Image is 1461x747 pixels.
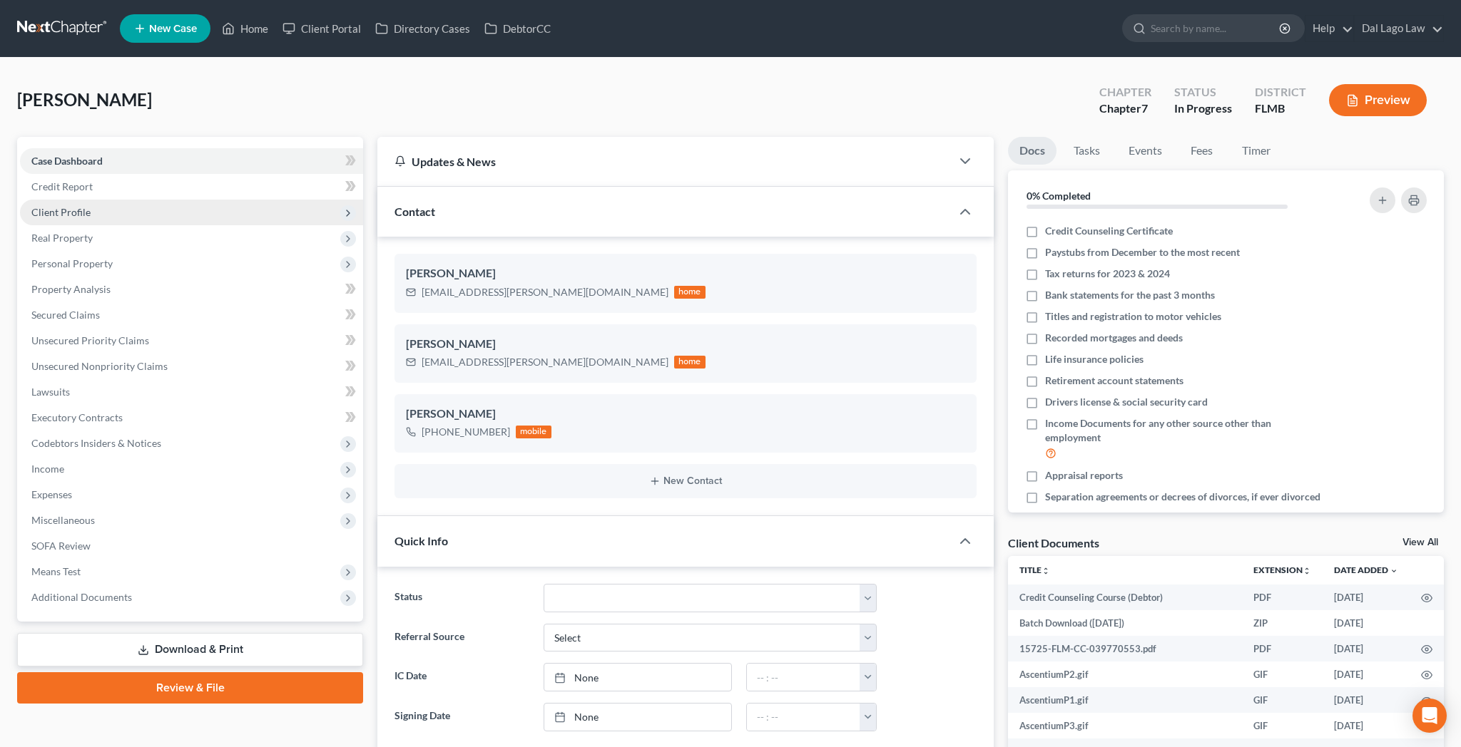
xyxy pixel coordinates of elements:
[1042,567,1050,575] i: unfold_more
[1242,584,1323,610] td: PDF
[747,704,860,731] input: -- : --
[20,379,363,405] a: Lawsuits
[1008,636,1242,661] td: 15725-FLM-CC-039770553.pdf
[31,386,70,398] span: Lawsuits
[406,265,965,282] div: [PERSON_NAME]
[20,302,363,328] a: Secured Claims
[1242,687,1323,713] td: GIF
[1242,661,1323,687] td: GIF
[1323,636,1410,661] td: [DATE]
[1062,137,1111,165] a: Tasks
[1045,490,1320,504] span: Separation agreements or decrees of divorces, if ever divorced
[1305,16,1353,41] a: Help
[387,663,536,691] label: IC Date
[31,180,93,192] span: Credit Report
[1019,565,1050,575] a: Titleunfold_more
[1045,395,1208,409] span: Drivers license & social security card
[1179,137,1225,165] a: Fees
[674,356,706,369] div: home
[1117,137,1174,165] a: Events
[1151,15,1281,41] input: Search by name...
[1141,101,1148,115] span: 7
[1323,661,1410,687] td: [DATE]
[394,534,448,547] span: Quick Info
[1334,565,1398,575] a: Date Added expand_more
[31,334,149,346] span: Unsecured Priority Claims
[1045,373,1183,388] span: Retirement account statements
[516,426,551,438] div: mobile
[275,16,368,41] a: Client Portal
[1099,101,1151,117] div: Chapter
[1253,565,1311,575] a: Extensionunfold_more
[1255,84,1306,101] div: District
[422,355,668,369] div: [EMAIL_ADDRESS][PERSON_NAME][DOMAIN_NAME]
[31,437,161,449] span: Codebtors Insiders & Notices
[31,360,168,372] span: Unsecured Nonpriority Claims
[747,664,860,691] input: -- : --
[31,283,111,295] span: Property Analysis
[1255,101,1306,117] div: FLMB
[422,425,510,439] div: [PHONE_NUMBER]
[1329,84,1427,116] button: Preview
[1045,352,1144,366] span: Life insurance policies
[1008,610,1242,636] td: Batch Download ([DATE])
[20,328,363,354] a: Unsecured Priority Claims
[1008,535,1099,550] div: Client Documents
[1045,416,1323,445] span: Income Documents for any other source other than employment
[1008,687,1242,713] td: AscentiumP1.gif
[1099,84,1151,101] div: Chapter
[1045,288,1215,302] span: Bank statements for the past 3 months
[20,405,363,431] a: Executory Contracts
[1355,16,1443,41] a: Dal Lago Law
[31,540,91,552] span: SOFA Review
[31,514,95,526] span: Miscellaneous
[1008,713,1242,738] td: AscentiumP3.gif
[422,285,668,299] div: [EMAIL_ADDRESS][PERSON_NAME][DOMAIN_NAME]
[1008,661,1242,687] td: AscentiumP2.gif
[20,174,363,200] a: Credit Report
[1231,137,1282,165] a: Timer
[1045,224,1173,238] span: Credit Counseling Certificate
[31,155,103,167] span: Case Dashboard
[20,277,363,302] a: Property Analysis
[1242,636,1323,661] td: PDF
[31,411,123,423] span: Executory Contracts
[31,309,100,321] span: Secured Claims
[1242,610,1323,636] td: ZIP
[1412,699,1447,733] div: Open Intercom Messenger
[1390,567,1398,575] i: expand_more
[17,672,363,704] a: Review & File
[1008,137,1057,165] a: Docs
[394,205,435,218] span: Contact
[674,286,706,299] div: home
[406,336,965,353] div: [PERSON_NAME]
[1045,468,1123,483] span: Appraisal reports
[17,89,152,110] span: [PERSON_NAME]
[1323,713,1410,738] td: [DATE]
[149,24,197,34] span: New Case
[1045,267,1170,281] span: Tax returns for 2023 & 2024
[544,664,731,691] a: None
[1242,713,1323,738] td: GIF
[406,475,965,487] button: New Contact
[31,488,72,500] span: Expenses
[31,463,64,475] span: Income
[1174,84,1232,101] div: Status
[387,703,536,731] label: Signing Date
[31,206,91,218] span: Client Profile
[477,16,558,41] a: DebtorCC
[20,354,363,379] a: Unsecured Nonpriority Claims
[31,232,93,244] span: Real Property
[1008,584,1242,610] td: Credit Counseling Course (Debtor)
[1323,610,1410,636] td: [DATE]
[20,148,363,174] a: Case Dashboard
[1045,245,1240,259] span: Paystubs from December to the most recent
[394,154,934,169] div: Updates & News
[31,591,132,603] span: Additional Documents
[1303,567,1311,575] i: unfold_more
[544,704,731,731] a: None
[1323,584,1410,610] td: [DATE]
[368,16,477,41] a: Directory Cases
[387,624,536,652] label: Referral Source
[1174,101,1232,117] div: In Progress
